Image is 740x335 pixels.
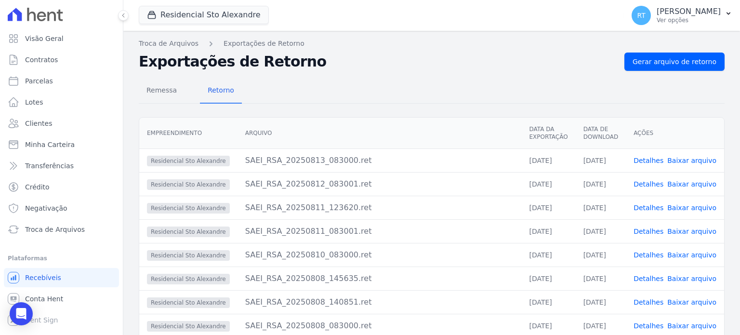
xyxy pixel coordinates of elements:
[245,320,514,332] div: SAEI_RSA_20250808_083000.ret
[576,219,626,243] td: [DATE]
[4,220,119,239] a: Troca de Arquivos
[147,179,230,190] span: Residencial Sto Alexandre
[25,97,43,107] span: Lotes
[4,268,119,287] a: Recebíveis
[667,275,716,282] a: Baixar arquivo
[634,251,663,259] a: Detalhes
[634,228,663,235] a: Detalhes
[139,39,725,49] nav: Breadcrumb
[147,321,230,332] span: Residencial Sto Alexandre
[4,50,119,69] a: Contratos
[667,298,716,306] a: Baixar arquivo
[238,118,522,149] th: Arquivo
[245,249,514,261] div: SAEI_RSA_20250810_083000.ret
[576,118,626,149] th: Data de Download
[521,243,575,267] td: [DATE]
[634,180,663,188] a: Detalhes
[4,71,119,91] a: Parcelas
[139,79,185,104] a: Remessa
[25,225,85,234] span: Troca de Arquivos
[245,296,514,308] div: SAEI_RSA_20250808_140851.ret
[147,156,230,166] span: Residencial Sto Alexandre
[667,204,716,212] a: Baixar arquivo
[576,148,626,172] td: [DATE]
[25,182,50,192] span: Crédito
[576,267,626,290] td: [DATE]
[657,7,721,16] p: [PERSON_NAME]
[25,294,63,304] span: Conta Hent
[147,297,230,308] span: Residencial Sto Alexandre
[634,275,663,282] a: Detalhes
[521,290,575,314] td: [DATE]
[245,178,514,190] div: SAEI_RSA_20250812_083001.ret
[667,180,716,188] a: Baixar arquivo
[576,196,626,219] td: [DATE]
[10,302,33,325] div: Open Intercom Messenger
[139,118,238,149] th: Empreendimento
[25,119,52,128] span: Clientes
[633,57,716,67] span: Gerar arquivo de retorno
[626,118,724,149] th: Ações
[521,267,575,290] td: [DATE]
[245,226,514,237] div: SAEI_RSA_20250811_083001.ret
[637,12,645,19] span: RT
[634,157,663,164] a: Detalhes
[521,118,575,149] th: Data da Exportação
[202,80,240,100] span: Retorno
[624,2,740,29] button: RT [PERSON_NAME] Ver opções
[634,298,663,306] a: Detalhes
[147,227,230,237] span: Residencial Sto Alexandre
[4,289,119,308] a: Conta Hent
[147,274,230,284] span: Residencial Sto Alexandre
[576,290,626,314] td: [DATE]
[139,39,198,49] a: Troca de Arquivos
[25,34,64,43] span: Visão Geral
[576,243,626,267] td: [DATE]
[521,196,575,219] td: [DATE]
[521,172,575,196] td: [DATE]
[224,39,304,49] a: Exportações de Retorno
[139,6,269,24] button: Residencial Sto Alexandre
[667,228,716,235] a: Baixar arquivo
[667,157,716,164] a: Baixar arquivo
[4,177,119,197] a: Crédito
[147,203,230,214] span: Residencial Sto Alexandre
[634,322,663,330] a: Detalhes
[139,79,242,104] nav: Tab selector
[4,135,119,154] a: Minha Carteira
[245,202,514,214] div: SAEI_RSA_20250811_123620.ret
[521,148,575,172] td: [DATE]
[25,140,75,149] span: Minha Carteira
[576,172,626,196] td: [DATE]
[8,253,115,264] div: Plataformas
[141,80,183,100] span: Remessa
[25,76,53,86] span: Parcelas
[4,114,119,133] a: Clientes
[147,250,230,261] span: Residencial Sto Alexandre
[4,156,119,175] a: Transferências
[25,55,58,65] span: Contratos
[200,79,242,104] a: Retorno
[667,251,716,259] a: Baixar arquivo
[245,155,514,166] div: SAEI_RSA_20250813_083000.ret
[139,53,617,70] h2: Exportações de Retorno
[624,53,725,71] a: Gerar arquivo de retorno
[25,203,67,213] span: Negativação
[634,204,663,212] a: Detalhes
[4,29,119,48] a: Visão Geral
[667,322,716,330] a: Baixar arquivo
[25,273,61,282] span: Recebíveis
[521,219,575,243] td: [DATE]
[657,16,721,24] p: Ver opções
[4,199,119,218] a: Negativação
[245,273,514,284] div: SAEI_RSA_20250808_145635.ret
[25,161,74,171] span: Transferências
[4,93,119,112] a: Lotes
